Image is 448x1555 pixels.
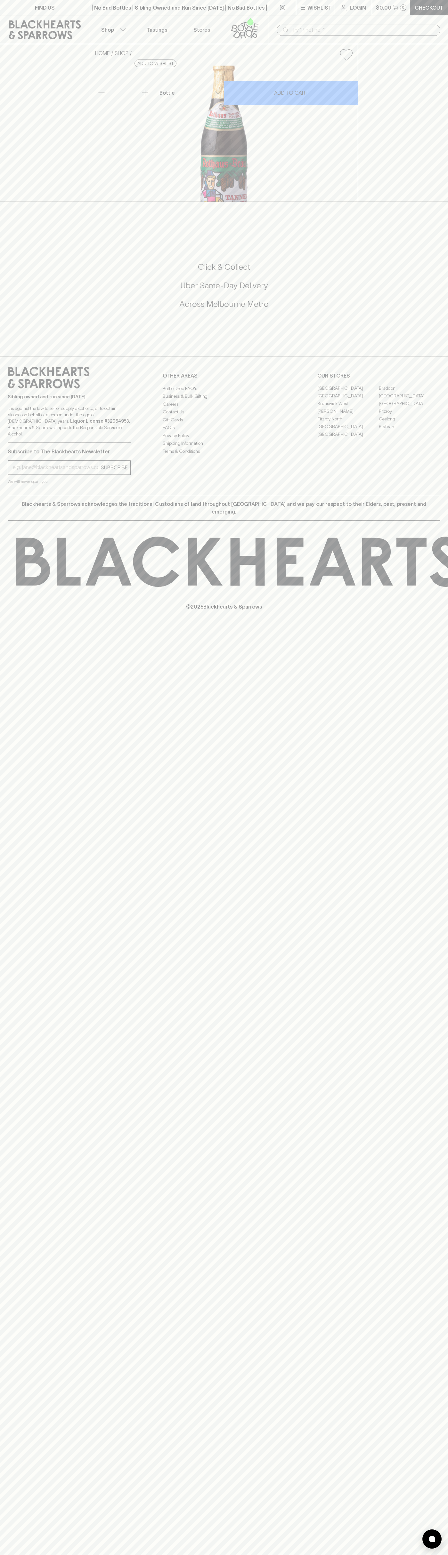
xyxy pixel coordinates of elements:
p: Login [350,4,366,12]
p: 0 [402,6,404,9]
a: Privacy Policy [163,432,286,439]
img: 23429.png [90,66,358,202]
a: Contact Us [163,408,286,416]
button: Add to wishlist [338,47,355,63]
a: Shipping Information [163,440,286,447]
p: OUR STORES [317,372,440,379]
p: $0.00 [376,4,391,12]
button: Add to wishlist [134,60,176,67]
a: [GEOGRAPHIC_DATA] [317,385,379,392]
a: Fitzroy [379,408,440,415]
h5: Uber Same-Day Delivery [8,280,440,291]
a: Careers [163,400,286,408]
p: Tastings [147,26,167,34]
div: Bottle [157,86,224,99]
h5: Click & Collect [8,262,440,272]
a: SHOP [115,50,128,56]
a: Terms & Conditions [163,447,286,455]
p: ADD TO CART [274,89,308,97]
a: [GEOGRAPHIC_DATA] [379,400,440,408]
p: SUBSCRIBE [101,464,128,471]
p: Bottle [159,89,175,97]
p: Stores [193,26,210,34]
button: ADD TO CART [224,81,358,105]
p: It is against the law to sell or supply alcohol to, or to obtain alcohol on behalf of a person un... [8,405,131,437]
a: Braddon [379,385,440,392]
input: Try "Pinot noir" [292,25,435,35]
strong: Liquor License #32064953 [70,419,129,424]
a: Business & Bulk Gifting [163,393,286,400]
p: Wishlist [307,4,332,12]
p: Checkout [415,4,444,12]
div: Call to action block [8,236,440,343]
a: FAQ's [163,424,286,432]
p: OTHER AREAS [163,372,286,379]
button: Shop [90,15,135,44]
a: HOME [95,50,110,56]
a: Bottle Drop FAQ's [163,385,286,392]
a: Prahran [379,423,440,431]
a: [PERSON_NAME] [317,408,379,415]
img: bubble-icon [429,1536,435,1542]
a: Geelong [379,415,440,423]
p: FIND US [35,4,55,12]
input: e.g. jane@blackheartsandsparrows.com.au [13,462,98,473]
p: Shop [101,26,114,34]
a: [GEOGRAPHIC_DATA] [317,392,379,400]
p: We will never spam you [8,478,131,485]
p: Blackhearts & Sparrows acknowledges the traditional Custodians of land throughout [GEOGRAPHIC_DAT... [12,500,436,515]
h5: Across Melbourne Metro [8,299,440,309]
a: Fitzroy North [317,415,379,423]
p: Sibling owned and run since [DATE] [8,394,131,400]
a: Tastings [134,15,179,44]
p: Subscribe to The Blackhearts Newsletter [8,448,131,455]
a: Brunswick West [317,400,379,408]
a: [GEOGRAPHIC_DATA] [317,423,379,431]
a: Stores [179,15,224,44]
a: [GEOGRAPHIC_DATA] [317,431,379,438]
a: [GEOGRAPHIC_DATA] [379,392,440,400]
button: SUBSCRIBE [98,461,130,474]
a: Gift Cards [163,416,286,424]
